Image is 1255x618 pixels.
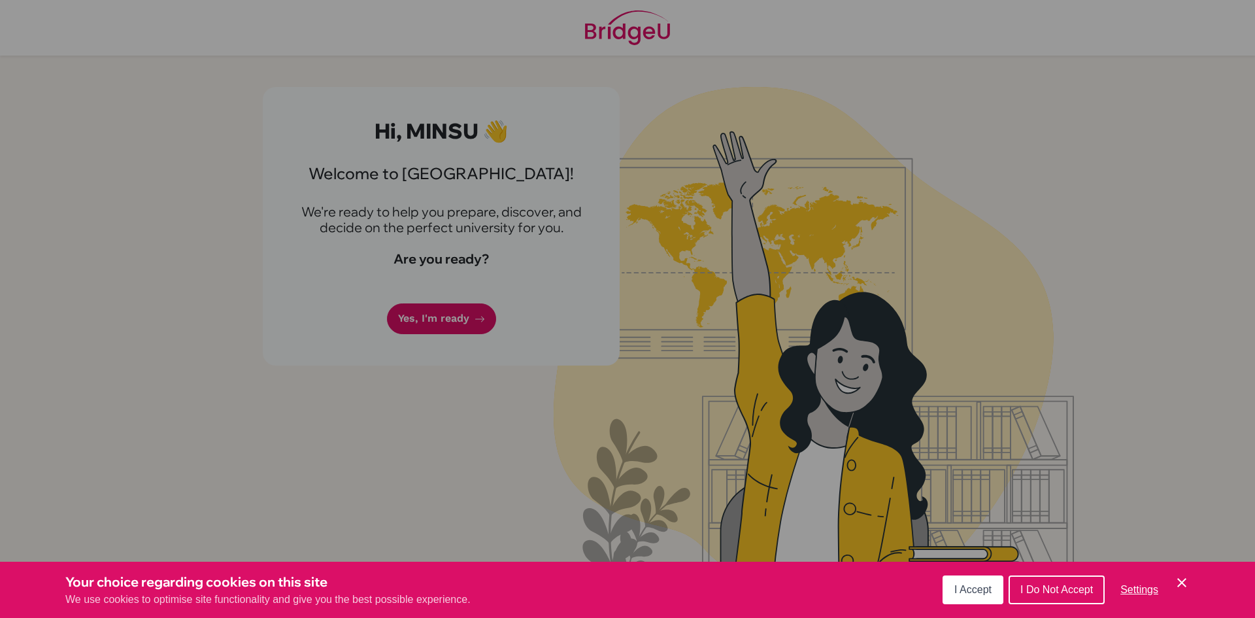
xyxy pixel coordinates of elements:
span: I Do Not Accept [1020,584,1093,595]
button: I Accept [943,575,1003,604]
span: I Accept [954,584,992,595]
p: We use cookies to optimise site functionality and give you the best possible experience. [65,592,471,608]
button: Save and close [1174,575,1190,591]
button: Settings [1110,577,1169,603]
span: Settings [1120,584,1158,595]
h3: Your choice regarding cookies on this site [65,572,471,592]
button: I Do Not Accept [1009,575,1105,604]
